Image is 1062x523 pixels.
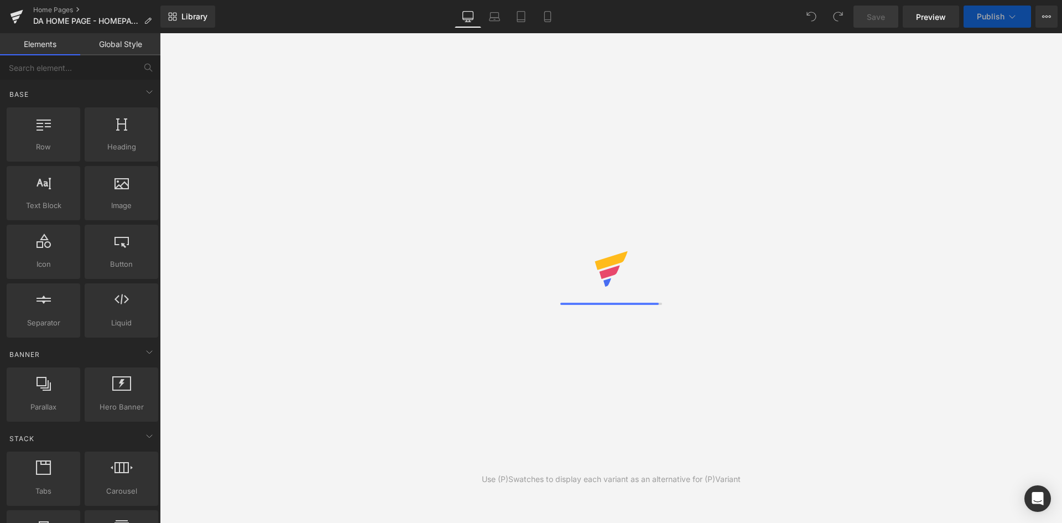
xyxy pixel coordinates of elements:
span: Row [10,141,77,153]
div: Open Intercom Messenger [1024,485,1051,512]
span: Publish [977,12,1004,21]
a: Mobile [534,6,561,28]
span: Carousel [88,485,155,497]
span: DA HOME PAGE - HOMEPAGE REFRESH [33,17,139,25]
a: Home Pages [33,6,160,14]
a: Desktop [455,6,481,28]
span: Banner [8,349,41,360]
button: Undo [800,6,822,28]
span: Text Block [10,200,77,211]
span: Icon [10,258,77,270]
span: Library [181,12,207,22]
a: Tablet [508,6,534,28]
span: Base [8,89,30,100]
span: Tabs [10,485,77,497]
span: Hero Banner [88,401,155,413]
span: Parallax [10,401,77,413]
span: Preview [916,11,946,23]
span: Image [88,200,155,211]
div: Use (P)Swatches to display each variant as an alternative for (P)Variant [482,473,741,485]
span: Save [867,11,885,23]
button: More [1035,6,1058,28]
span: Heading [88,141,155,153]
span: Stack [8,433,35,444]
a: Preview [903,6,959,28]
span: Button [88,258,155,270]
button: Redo [827,6,849,28]
span: Liquid [88,317,155,329]
span: Separator [10,317,77,329]
a: Global Style [80,33,160,55]
a: New Library [160,6,215,28]
button: Publish [964,6,1031,28]
a: Laptop [481,6,508,28]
